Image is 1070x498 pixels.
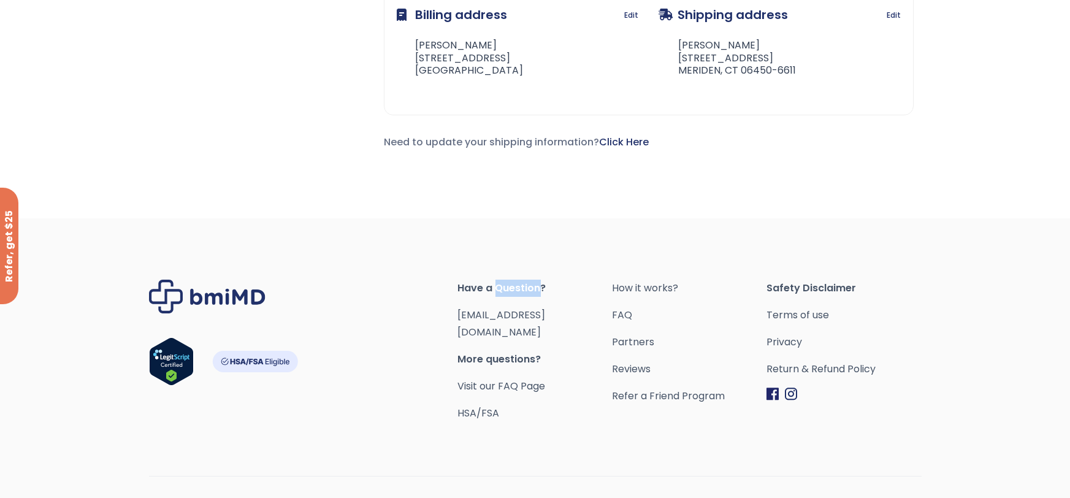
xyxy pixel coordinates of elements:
[766,334,921,351] a: Privacy
[149,280,266,313] img: Brand Logo
[887,7,901,24] a: Edit
[766,388,779,400] img: Facebook
[612,361,766,378] a: Reviews
[397,39,523,77] address: [PERSON_NAME] [STREET_ADDRESS] [GEOGRAPHIC_DATA]
[612,388,766,405] a: Refer a Friend Program
[766,307,921,324] a: Terms of use
[624,7,638,24] a: Edit
[149,337,194,391] a: Verify LegitScript Approval for www.bmimd.com
[612,334,766,351] a: Partners
[458,351,613,368] span: More questions?
[149,337,194,386] img: Verify Approval for www.bmimd.com
[612,307,766,324] a: FAQ
[766,280,921,297] span: Safety Disclaimer
[659,39,796,77] address: [PERSON_NAME] [STREET_ADDRESS] MERIDEN, CT 06450-6611
[766,361,921,378] a: Return & Refund Policy
[458,280,613,297] span: Have a Question?
[384,135,649,149] span: Need to update your shipping information?
[458,308,546,339] a: [EMAIL_ADDRESS][DOMAIN_NAME]
[612,280,766,297] a: How it works?
[785,388,797,400] img: Instagram
[458,406,500,420] a: HSA/FSA
[599,135,649,149] a: Click Here
[458,379,546,393] a: Visit our FAQ Page
[212,351,298,372] img: HSA-FSA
